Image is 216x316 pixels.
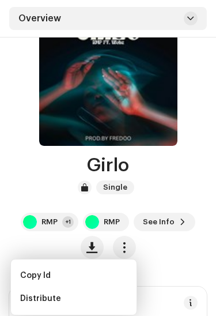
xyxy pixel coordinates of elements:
[143,210,175,234] span: See Info
[62,216,74,228] div: +1
[20,294,61,303] span: Distribute
[96,180,134,194] span: Single
[18,14,61,23] span: Overview
[104,217,120,227] div: RMP
[41,217,58,227] div: RMP
[87,155,129,176] h1: Girlo
[134,213,195,231] button: See Info
[20,271,51,280] span: Copy Id
[39,7,177,146] img: 5a0a936b-7e0d-47a4-b27f-abdc9a83c0dc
